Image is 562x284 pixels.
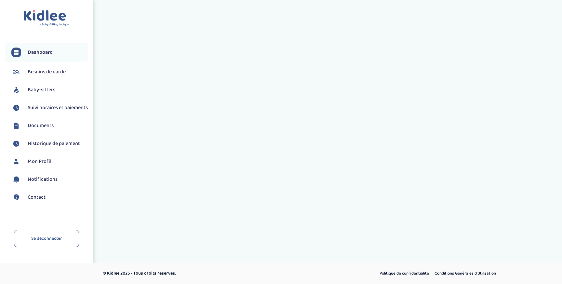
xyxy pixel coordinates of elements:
[11,67,21,77] img: besoin.svg
[11,48,88,57] a: Dashboard
[377,269,431,278] a: Politique de confidentialité
[28,176,58,183] span: Notifications
[11,85,21,95] img: babysitters.svg
[28,68,66,76] span: Besoins de garde
[28,104,88,112] span: Suivi horaires et paiements
[11,121,88,131] a: Documents
[11,192,21,202] img: contact.svg
[11,85,88,95] a: Baby-sitters
[28,158,51,165] span: Mon Profil
[14,230,79,247] a: Se déconnecter
[11,139,21,149] img: suivihoraire.svg
[28,122,54,130] span: Documents
[11,103,88,113] a: Suivi horaires et paiements
[28,193,46,201] span: Contact
[28,86,55,94] span: Baby-sitters
[11,175,88,184] a: Notifications
[11,48,21,57] img: dashboard.svg
[11,192,88,202] a: Contact
[11,175,21,184] img: notification.svg
[11,67,88,77] a: Besoins de garde
[11,157,88,166] a: Mon Profil
[11,139,88,149] a: Historique de paiement
[28,140,80,148] span: Historique de paiement
[28,49,53,56] span: Dashboard
[432,269,498,278] a: Conditions Générales d’Utilisation
[11,157,21,166] img: profil.svg
[23,10,69,26] img: logo.svg
[11,103,21,113] img: suivihoraire.svg
[103,270,309,277] p: © Kidlee 2025 - Tous droits réservés.
[11,121,21,131] img: documents.svg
